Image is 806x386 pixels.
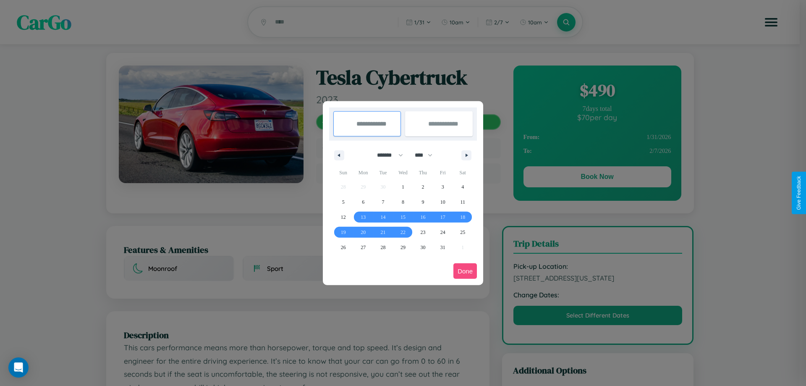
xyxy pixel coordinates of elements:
[433,240,453,255] button: 31
[361,210,366,225] span: 13
[453,263,477,279] button: Done
[353,194,373,210] button: 6
[442,179,444,194] span: 3
[341,225,346,240] span: 19
[461,179,464,194] span: 4
[373,166,393,179] span: Tue
[413,194,433,210] button: 9
[362,194,364,210] span: 6
[413,166,433,179] span: Thu
[353,210,373,225] button: 13
[393,210,413,225] button: 15
[440,194,445,210] span: 10
[393,166,413,179] span: Wed
[453,194,473,210] button: 11
[413,210,433,225] button: 16
[333,194,353,210] button: 5
[421,179,424,194] span: 2
[8,357,29,378] div: Open Intercom Messenger
[421,194,424,210] span: 9
[382,194,385,210] span: 7
[402,194,404,210] span: 8
[361,240,366,255] span: 27
[373,225,393,240] button: 21
[400,225,406,240] span: 22
[353,225,373,240] button: 20
[440,210,445,225] span: 17
[796,176,802,210] div: Give Feedback
[393,179,413,194] button: 1
[460,194,465,210] span: 11
[373,194,393,210] button: 7
[400,210,406,225] span: 15
[453,166,473,179] span: Sat
[393,240,413,255] button: 29
[333,240,353,255] button: 26
[453,225,473,240] button: 25
[373,210,393,225] button: 14
[333,210,353,225] button: 12
[460,210,465,225] span: 18
[381,225,386,240] span: 21
[420,225,425,240] span: 23
[393,225,413,240] button: 22
[420,210,425,225] span: 16
[453,210,473,225] button: 18
[373,240,393,255] button: 28
[341,210,346,225] span: 12
[402,179,404,194] span: 1
[433,166,453,179] span: Fri
[333,225,353,240] button: 19
[440,225,445,240] span: 24
[353,166,373,179] span: Mon
[381,240,386,255] span: 28
[413,225,433,240] button: 23
[341,240,346,255] span: 26
[381,210,386,225] span: 14
[333,166,353,179] span: Sun
[460,225,465,240] span: 25
[400,240,406,255] span: 29
[393,194,413,210] button: 8
[413,240,433,255] button: 30
[440,240,445,255] span: 31
[453,179,473,194] button: 4
[433,225,453,240] button: 24
[413,179,433,194] button: 2
[361,225,366,240] span: 20
[433,179,453,194] button: 3
[433,210,453,225] button: 17
[342,194,345,210] span: 5
[420,240,425,255] span: 30
[353,240,373,255] button: 27
[433,194,453,210] button: 10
